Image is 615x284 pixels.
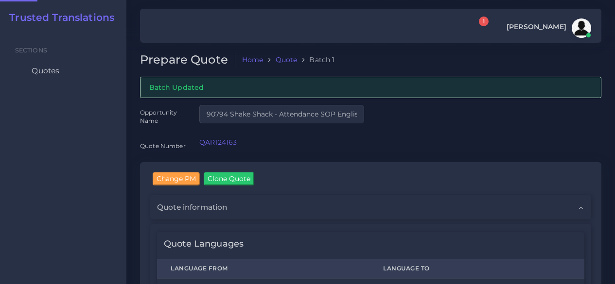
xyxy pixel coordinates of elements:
a: [PERSON_NAME]avatar [502,18,595,38]
div: Batch Updated [140,77,601,98]
a: QAR124163 [199,138,237,147]
a: Home [242,55,264,65]
h4: Quote Languages [164,239,244,250]
th: Language From [157,259,369,279]
label: Quote Number [140,142,186,150]
li: Batch 1 [297,55,334,65]
label: Opportunity Name [140,108,186,125]
h2: Prepare Quote [140,53,235,67]
span: Quotes [32,66,59,76]
input: Change PM [153,172,200,185]
a: Quote [276,55,298,65]
span: [PERSON_NAME] [507,23,566,30]
span: Quote information [157,202,227,213]
a: Trusted Translations [2,12,114,23]
th: Language To [369,259,584,279]
img: avatar [572,18,591,38]
a: 1 [470,22,487,35]
div: Quote information [150,195,591,219]
span: Sections [15,47,47,54]
span: 1 [479,17,489,26]
a: Quotes [7,61,119,81]
input: Clone Quote [204,172,254,185]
